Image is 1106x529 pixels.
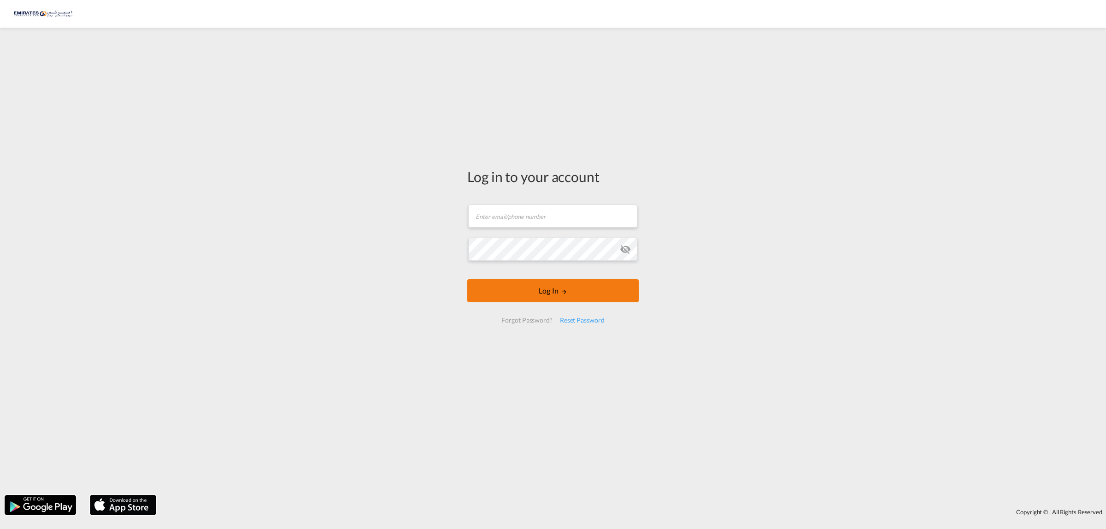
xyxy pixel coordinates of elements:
[468,205,637,228] input: Enter email/phone number
[161,504,1106,520] div: Copyright © . All Rights Reserved
[14,4,76,24] img: c67187802a5a11ec94275b5db69a26e6.png
[498,312,556,329] div: Forgot Password?
[620,244,631,255] md-icon: icon-eye-off
[467,167,639,186] div: Log in to your account
[4,494,77,516] img: google.png
[556,312,608,329] div: Reset Password
[89,494,157,516] img: apple.png
[467,279,639,302] button: LOGIN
